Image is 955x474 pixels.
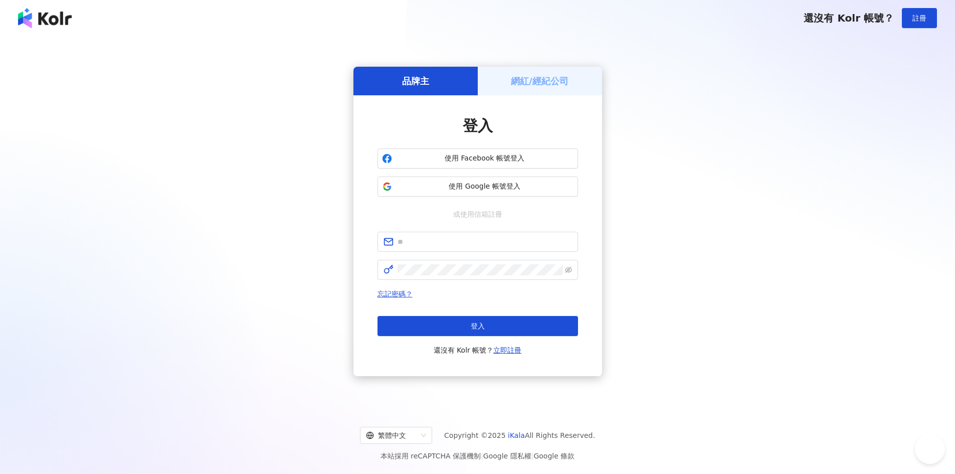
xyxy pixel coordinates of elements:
[396,182,574,192] span: 使用 Google 帳號登入
[483,452,531,460] a: Google 隱私權
[434,344,522,356] span: 還沒有 Kolr 帳號？
[366,427,417,443] div: 繁體中文
[531,452,534,460] span: |
[402,75,429,87] h5: 品牌主
[463,117,493,134] span: 登入
[481,452,483,460] span: |
[915,434,945,464] iframe: Help Scout Beacon - Open
[508,431,525,439] a: iKala
[446,209,509,220] span: 或使用信箱註冊
[396,153,574,164] span: 使用 Facebook 帳號登入
[565,266,572,273] span: eye-invisible
[493,346,521,354] a: 立即註冊
[471,322,485,330] span: 登入
[377,177,578,197] button: 使用 Google 帳號登入
[377,316,578,336] button: 登入
[902,8,937,28] button: 註冊
[444,429,595,441] span: Copyright © 2025 All Rights Reserved.
[377,290,413,298] a: 忘記密碼？
[18,8,72,28] img: logo
[380,450,575,462] span: 本站採用 reCAPTCHA 保護機制
[804,12,894,24] span: 還沒有 Kolr 帳號？
[511,75,568,87] h5: 網紅/經紀公司
[377,148,578,169] button: 使用 Facebook 帳號登入
[533,452,575,460] a: Google 條款
[912,14,926,22] span: 註冊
